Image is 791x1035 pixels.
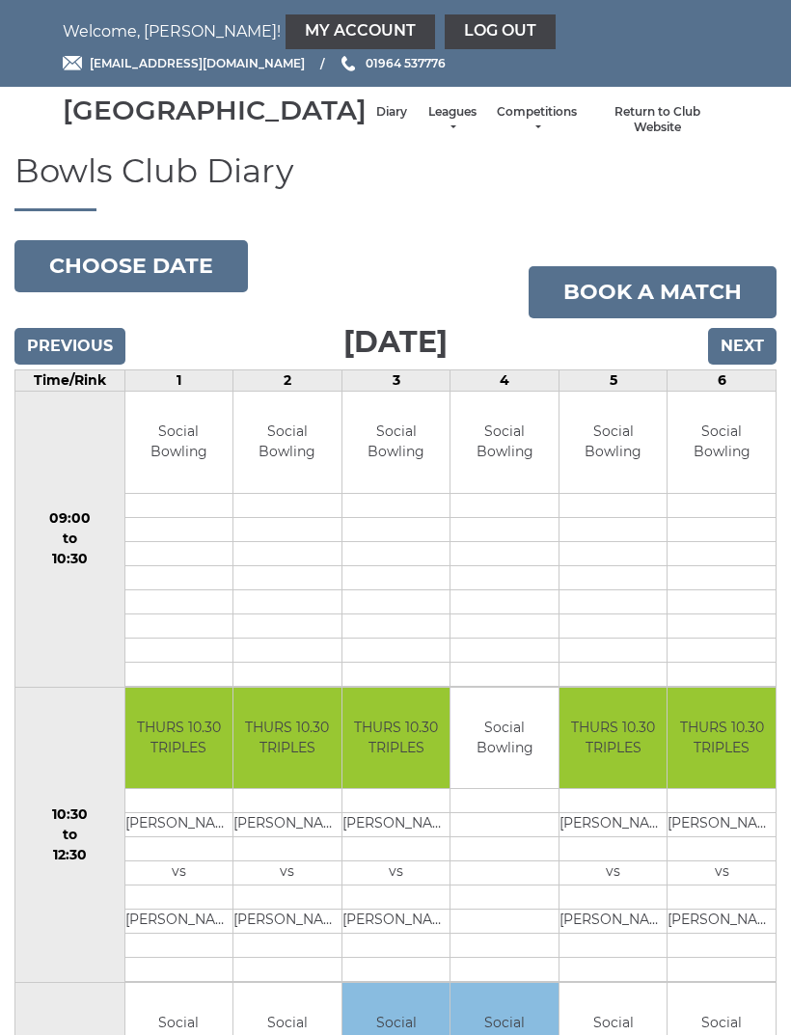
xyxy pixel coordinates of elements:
a: Log out [445,14,556,49]
a: Return to Club Website [596,104,719,136]
button: Choose date [14,240,248,292]
td: THURS 10.30 TRIPLES [559,688,668,789]
a: Diary [376,104,407,121]
td: Social Bowling [668,392,776,493]
a: Leagues [426,104,477,136]
td: Time/Rink [15,370,125,392]
td: vs [559,861,668,885]
td: THURS 10.30 TRIPLES [342,688,450,789]
nav: Welcome, [PERSON_NAME]! [63,14,728,49]
td: [PERSON_NAME] [559,910,668,934]
h1: Bowls Club Diary [14,153,777,211]
td: 5 [559,370,668,392]
td: THURS 10.30 TRIPLES [125,688,233,789]
input: Previous [14,328,125,365]
td: Social Bowling [450,392,559,493]
td: 09:00 to 10:30 [15,392,125,688]
td: Social Bowling [559,392,668,493]
td: 1 [124,370,233,392]
td: 10:30 to 12:30 [15,687,125,983]
td: vs [342,861,450,885]
td: THURS 10.30 TRIPLES [233,688,341,789]
td: [PERSON_NAME] [668,910,776,934]
span: [EMAIL_ADDRESS][DOMAIN_NAME] [90,56,305,70]
td: 4 [450,370,559,392]
td: Social Bowling [233,392,341,493]
td: 6 [668,370,777,392]
td: [PERSON_NAME] [668,813,776,837]
td: [PERSON_NAME] [342,910,450,934]
td: vs [125,861,233,885]
div: [GEOGRAPHIC_DATA] [63,95,367,125]
td: vs [233,861,341,885]
img: Email [63,56,82,70]
a: Phone us 01964 537776 [339,54,446,72]
td: [PERSON_NAME] [125,910,233,934]
input: Next [708,328,777,365]
td: 2 [233,370,342,392]
td: 3 [341,370,450,392]
td: [PERSON_NAME] [125,813,233,837]
td: THURS 10.30 TRIPLES [668,688,776,789]
td: Social Bowling [125,392,233,493]
td: vs [668,861,776,885]
img: Phone us [341,56,355,71]
td: Social Bowling [450,688,559,789]
a: My Account [286,14,435,49]
a: Book a match [529,266,777,318]
td: [PERSON_NAME] [233,813,341,837]
span: 01964 537776 [366,56,446,70]
td: [PERSON_NAME] [233,910,341,934]
a: Competitions [497,104,577,136]
td: [PERSON_NAME] [342,813,450,837]
td: Social Bowling [342,392,450,493]
td: [PERSON_NAME] [559,813,668,837]
a: Email [EMAIL_ADDRESS][DOMAIN_NAME] [63,54,305,72]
